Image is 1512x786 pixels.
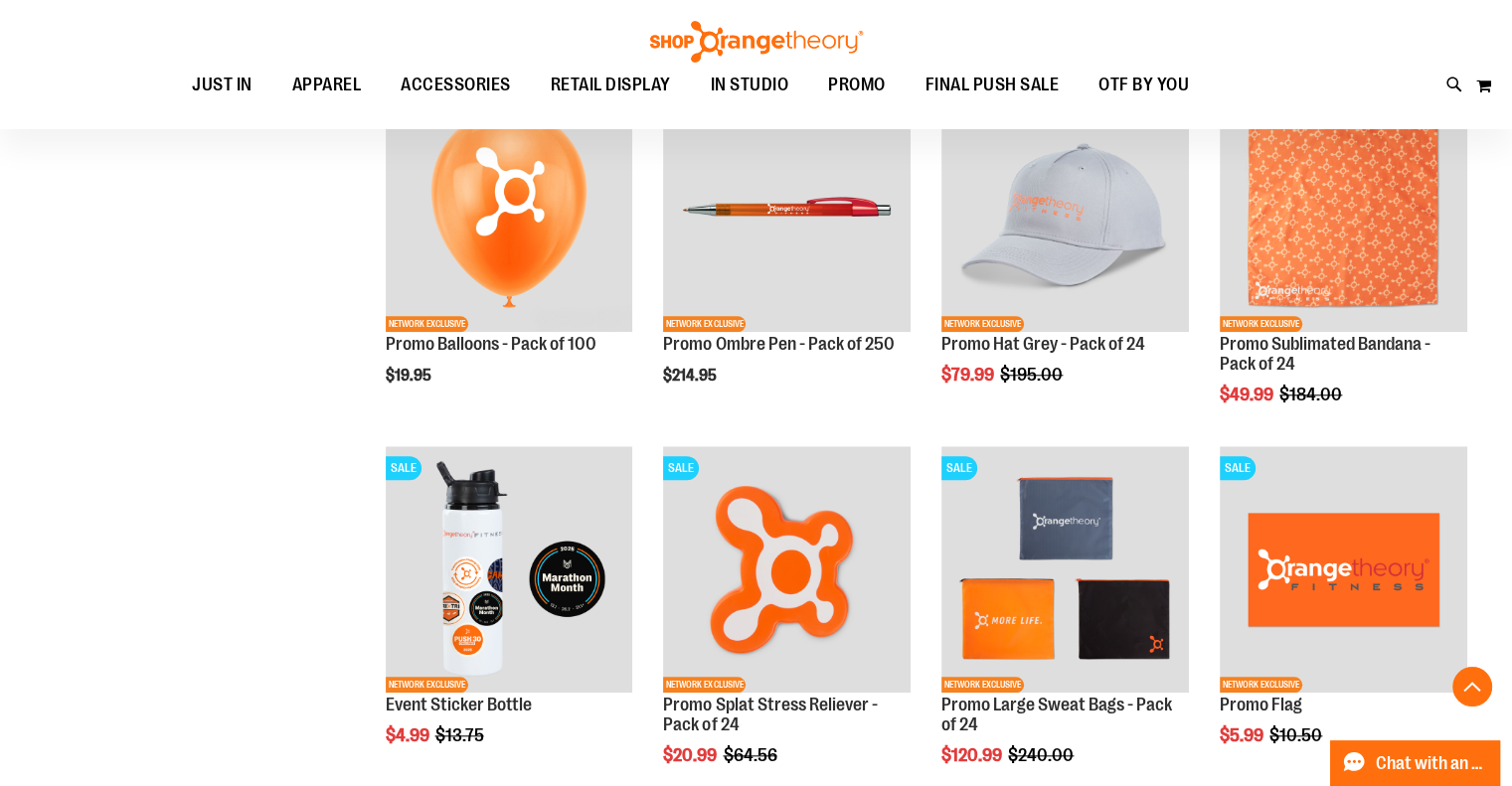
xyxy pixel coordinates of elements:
[941,446,1189,694] img: Product image for Large Sweat Bags - Pack of 24
[386,334,596,354] a: Promo Balloons - Pack of 100
[663,745,720,765] span: $20.99
[531,63,691,108] a: RETAIL DISPLAY
[663,456,699,480] span: SALE
[386,695,532,714] a: Event Sticker Bottle
[647,21,866,63] img: Shop Orangetheory
[381,63,531,108] a: ACCESSORIES
[691,63,809,108] a: IN STUDIO
[941,695,1172,734] a: Promo Large Sweat Bags - Pack of 24
[941,446,1189,697] a: Product image for Large Sweat Bags - Pack of 24SALENETWORK EXCLUSIVE
[941,316,1024,332] span: NETWORK EXCLUSIVE
[386,367,434,385] span: $19.95
[401,63,511,107] span: ACCESSORIES
[386,85,633,333] img: Product image for Promo Balloons - Pack of 100
[1079,63,1209,108] a: OTF BY YOU
[1376,754,1488,773] span: Chat with an Expert
[386,446,633,694] img: Event Sticker Bottle
[1269,725,1325,745] span: $10.50
[386,85,633,336] a: Product image for Promo Balloons - Pack of 100NETWORK EXCLUSIVE
[828,63,886,107] span: PROMO
[1220,85,1467,333] img: Product image for Sublimated Bandana - Pack of 24
[172,63,272,108] a: JUST IN
[376,76,643,436] div: product
[808,63,906,107] a: PROMO
[386,456,421,480] span: SALE
[272,63,382,108] a: APPAREL
[1008,745,1077,765] span: $240.00
[1000,365,1066,385] span: $195.00
[941,365,997,385] span: $79.99
[663,677,746,693] span: NETWORK EXCLUSIVE
[663,334,894,354] a: Promo Ombre Pen - Pack of 250
[1220,725,1266,745] span: $5.99
[653,76,921,436] div: product
[1220,385,1276,404] span: $49.99
[386,677,468,693] span: NETWORK EXCLUSIVE
[931,76,1199,436] div: product
[663,85,911,336] a: Product image for Promo Ombre Pen Red - Pack of 250NETWORK EXCLUSIVE
[386,446,633,697] a: Event Sticker BottleSALENETWORK EXCLUSIVE
[1210,76,1477,455] div: product
[292,63,362,107] span: APPAREL
[663,446,911,697] a: Product image for Splat Stress Reliever - Pack of 24SALENETWORK EXCLUSIVE
[925,63,1060,107] span: FINAL PUSH SALE
[1452,667,1492,707] button: Back To Top
[663,446,911,694] img: Product image for Splat Stress Reliever - Pack of 24
[1220,677,1302,693] span: NETWORK EXCLUSIVE
[941,456,977,480] span: SALE
[663,367,720,385] span: $214.95
[941,677,1024,693] span: NETWORK EXCLUSIVE
[1330,740,1501,786] button: Chat with an Expert
[1220,316,1302,332] span: NETWORK EXCLUSIVE
[1220,334,1430,374] a: Promo Sublimated Bandana - Pack of 24
[1220,85,1467,336] a: Product image for Sublimated Bandana - Pack of 24SALENETWORK EXCLUSIVE
[941,85,1189,336] a: Product image for Promo Hat Grey - Pack of 24SALENETWORK EXCLUSIVE
[1220,456,1256,480] span: SALE
[941,85,1189,333] img: Product image for Promo Hat Grey - Pack of 24
[663,695,877,734] a: Promo Splat Stress Reliever - Pack of 24
[1098,63,1189,107] span: OTF BY YOU
[906,63,1080,108] a: FINAL PUSH SALE
[1220,695,1302,714] a: Promo Flag
[723,745,779,765] span: $64.56
[941,334,1145,354] a: Promo Hat Grey - Pack of 24
[551,63,671,107] span: RETAIL DISPLAY
[1279,385,1345,404] span: $184.00
[711,63,789,107] span: IN STUDIO
[386,316,468,332] span: NETWORK EXCLUSIVE
[386,725,432,745] span: $4.99
[663,316,746,332] span: NETWORK EXCLUSIVE
[941,745,1005,765] span: $120.99
[192,63,252,107] span: JUST IN
[435,725,487,745] span: $13.75
[1220,446,1467,694] img: Product image for Promo Flag Orange
[1220,446,1467,697] a: Product image for Promo Flag OrangeSALENETWORK EXCLUSIVE
[663,85,911,333] img: Product image for Promo Ombre Pen Red - Pack of 250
